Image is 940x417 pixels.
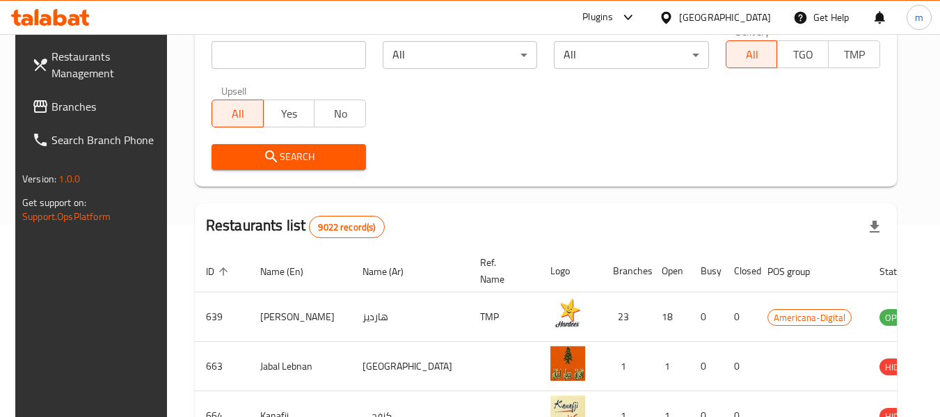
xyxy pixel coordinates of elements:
[51,98,161,115] span: Branches
[828,40,880,68] button: TMP
[351,292,469,342] td: هارديز
[554,41,708,69] div: All
[22,194,86,212] span: Get support on:
[723,292,756,342] td: 0
[309,216,384,238] div: Total records count
[550,346,585,381] img: Jabal Lebnan
[726,40,778,68] button: All
[834,45,875,65] span: TMP
[212,100,264,127] button: All
[679,10,771,25] div: [GEOGRAPHIC_DATA]
[879,359,921,375] div: HIDDEN
[383,41,537,69] div: All
[212,41,366,69] input: Search for restaurant name or ID..
[767,263,828,280] span: POS group
[723,250,756,292] th: Closed
[602,342,651,391] td: 1
[195,292,249,342] td: 639
[195,342,249,391] td: 663
[550,297,585,331] img: Hardee's
[723,342,756,391] td: 0
[915,10,923,25] span: m
[602,292,651,342] td: 23
[218,104,258,124] span: All
[582,9,613,26] div: Plugins
[314,100,366,127] button: No
[690,250,723,292] th: Busy
[768,310,851,326] span: Americana-Digital
[651,250,690,292] th: Open
[351,342,469,391] td: [GEOGRAPHIC_DATA]
[480,254,523,288] span: Ref. Name
[221,86,247,95] label: Upsell
[651,342,690,391] td: 1
[690,292,723,342] td: 0
[690,342,723,391] td: 0
[539,250,602,292] th: Logo
[206,263,232,280] span: ID
[363,263,422,280] span: Name (Ar)
[469,292,539,342] td: TMP
[249,292,351,342] td: [PERSON_NAME]
[51,132,161,148] span: Search Branch Phone
[879,309,914,326] div: OPEN
[858,210,891,244] div: Export file
[58,170,80,188] span: 1.0.0
[22,170,56,188] span: Version:
[22,207,111,226] a: Support.OpsPlatform
[21,123,173,157] a: Search Branch Phone
[310,221,383,234] span: 9022 record(s)
[735,26,770,36] label: Delivery
[212,144,366,170] button: Search
[260,263,321,280] span: Name (En)
[320,104,360,124] span: No
[21,40,173,90] a: Restaurants Management
[21,90,173,123] a: Branches
[879,310,914,326] span: OPEN
[51,48,161,81] span: Restaurants Management
[269,104,310,124] span: Yes
[249,342,351,391] td: Jabal Lebnan
[602,250,651,292] th: Branches
[732,45,772,65] span: All
[206,215,385,238] h2: Restaurants list
[783,45,823,65] span: TGO
[879,359,921,375] span: HIDDEN
[263,100,315,127] button: Yes
[223,148,355,166] span: Search
[776,40,829,68] button: TGO
[879,263,925,280] span: Status
[651,292,690,342] td: 18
